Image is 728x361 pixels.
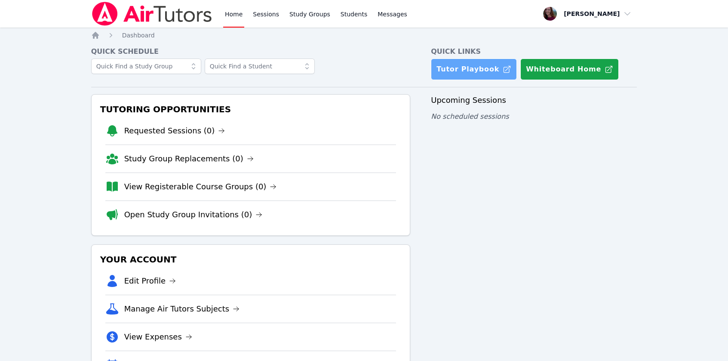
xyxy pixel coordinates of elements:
[122,31,155,40] a: Dashboard
[124,331,192,343] a: View Expenses
[431,46,637,57] h4: Quick Links
[91,46,411,57] h4: Quick Schedule
[124,303,240,315] a: Manage Air Tutors Subjects
[124,125,225,137] a: Requested Sessions (0)
[124,153,254,165] a: Study Group Replacements (0)
[205,59,315,74] input: Quick Find a Student
[124,181,277,193] a: View Registerable Course Groups (0)
[431,94,637,106] h3: Upcoming Sessions
[98,252,403,267] h3: Your Account
[98,102,403,117] h3: Tutoring Opportunities
[91,2,213,26] img: Air Tutors
[431,59,517,80] a: Tutor Playbook
[91,59,201,74] input: Quick Find a Study Group
[520,59,619,80] button: Whiteboard Home
[124,209,263,221] a: Open Study Group Invitations (0)
[91,31,637,40] nav: Breadcrumb
[431,112,509,120] span: No scheduled sessions
[124,275,176,287] a: Edit Profile
[378,10,407,19] span: Messages
[122,32,155,39] span: Dashboard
